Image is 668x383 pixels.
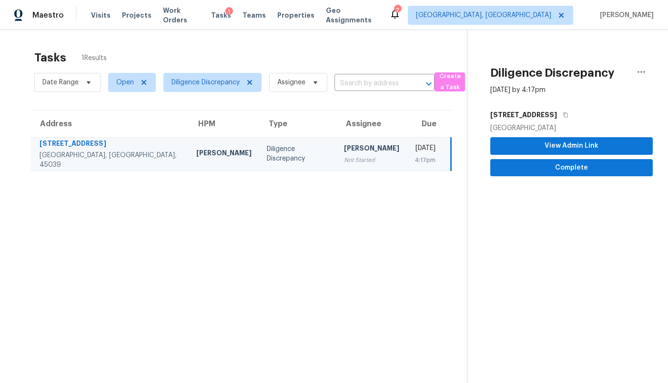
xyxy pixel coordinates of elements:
div: [GEOGRAPHIC_DATA], [GEOGRAPHIC_DATA], 45039 [40,151,181,170]
div: [GEOGRAPHIC_DATA] [490,123,653,133]
span: Complete [498,162,645,174]
span: Date Range [42,78,79,87]
button: Complete [490,159,653,177]
span: Teams [243,10,266,20]
input: Search by address [334,76,408,91]
button: View Admin Link [490,137,653,155]
h2: Tasks [34,53,66,62]
th: Type [259,111,336,137]
div: [DATE] [415,143,435,155]
span: Diligence Discrepancy [172,78,240,87]
button: Open [422,77,435,91]
span: Geo Assignments [326,6,378,25]
span: [GEOGRAPHIC_DATA], [GEOGRAPHIC_DATA] [416,10,551,20]
span: Open [116,78,134,87]
span: [PERSON_NAME] [596,10,654,20]
h5: [STREET_ADDRESS] [490,110,557,120]
span: Properties [277,10,314,20]
th: Address [30,111,189,137]
span: Tasks [211,12,231,19]
div: [PERSON_NAME] [344,143,399,155]
div: Not Started [344,155,399,165]
span: Assignee [277,78,305,87]
div: 1 [225,7,233,17]
div: [STREET_ADDRESS] [40,139,181,151]
span: Visits [91,10,111,20]
th: Assignee [336,111,407,137]
span: Create a Task [439,71,460,93]
div: 4:17pm [415,155,435,165]
span: View Admin Link [498,140,645,152]
div: 7 [394,6,401,15]
span: 1 Results [81,53,107,63]
button: Copy Address [557,106,570,123]
div: Diligence Discrepancy [267,144,329,163]
button: Create a Task [435,72,465,91]
h2: Diligence Discrepancy [490,68,615,78]
th: HPM [189,111,259,137]
div: [DATE] by 4:17pm [490,85,546,95]
th: Due [407,111,451,137]
span: Work Orders [163,6,200,25]
span: Projects [122,10,152,20]
div: [PERSON_NAME] [196,148,252,160]
span: Maestro [32,10,64,20]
